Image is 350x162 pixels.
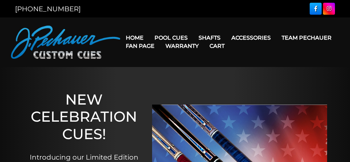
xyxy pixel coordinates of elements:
[276,29,337,46] a: Team Pechauer
[120,29,149,46] a: Home
[15,5,81,13] a: [PHONE_NUMBER]
[11,26,120,59] img: Pechauer Custom Cues
[226,29,276,46] a: Accessories
[193,29,226,46] a: Shafts
[160,37,204,55] a: Warranty
[120,37,160,55] a: Fan Page
[204,37,230,55] a: Cart
[149,29,193,46] a: Pool Cues
[30,91,138,143] h1: NEW CELEBRATION CUES!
